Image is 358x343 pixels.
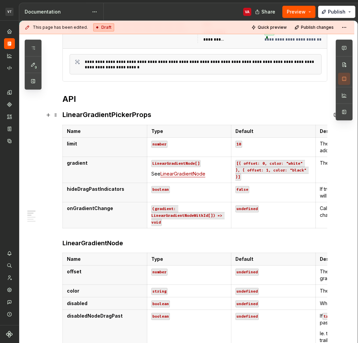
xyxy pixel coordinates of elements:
[235,128,311,135] p: Default
[4,284,15,295] a: Settings
[249,23,290,32] button: Quick preview
[4,50,15,61] a: Analytics
[252,6,280,18] button: Share
[62,239,327,247] h4: LinearGradientNode
[67,313,143,319] p: disabledNodeDragPast
[235,269,259,276] code: undefined
[151,160,201,167] code: LinearGradientNode[]
[151,313,170,320] code: boolean
[151,205,225,226] code: (gradient: LinearGradientNodeWithId[]) => void
[67,300,143,307] p: disabled
[151,128,227,135] p: Type
[6,331,13,338] svg: Supernova Logo
[328,8,346,15] span: Publish
[323,313,334,320] code: true
[67,256,143,262] p: Name
[4,87,15,98] a: Design tokens
[235,141,242,148] code: 10
[4,111,15,122] a: Assets
[67,128,143,135] p: Name
[4,99,15,110] a: Components
[1,4,18,19] button: VT
[151,300,170,307] code: boolean
[33,65,39,70] span: 9
[282,6,315,18] button: Preview
[67,288,143,294] p: color
[5,8,14,16] div: VT
[245,9,250,15] div: VA
[301,25,334,30] span: Publish changes
[235,288,259,295] code: undefined
[235,300,259,307] code: undefined
[67,140,143,147] p: limit
[235,313,259,320] code: undefined
[4,63,15,73] a: Code automation
[62,94,76,104] strong: API
[160,171,205,177] a: LinearGradientNode
[151,269,168,276] code: number
[4,136,15,146] a: Data sources
[4,26,15,37] a: Home
[67,205,143,212] p: onGradientChange
[4,123,15,134] a: Storybook stories
[235,256,311,262] p: Default
[101,25,111,30] span: Draft
[318,6,355,18] button: Publish
[235,205,259,212] code: undefined
[235,160,309,181] code: [{ offset: 0, color: "white" }, { offset: 1, color: "black" }]
[4,272,15,283] a: Invite team
[33,25,88,30] span: This page has been edited.
[151,288,168,295] code: string
[151,256,227,262] p: Type
[151,141,168,148] code: number
[4,38,15,49] a: Documentation
[258,25,287,30] span: Quick preview
[4,260,15,271] button: Search ⌘K
[151,186,170,193] code: boolean
[292,23,337,32] button: Publish changes
[67,186,143,192] p: hideDragPastIndicators
[67,268,143,275] p: offset
[287,8,306,15] span: Preview
[4,297,15,307] button: Contact support
[62,110,327,119] h3: LinearGradientPickerProps
[4,248,15,259] button: Notifications
[25,8,88,15] div: Documentation
[151,170,227,177] p: See
[261,8,275,15] span: Share
[235,186,249,193] code: false
[67,160,143,166] p: gradient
